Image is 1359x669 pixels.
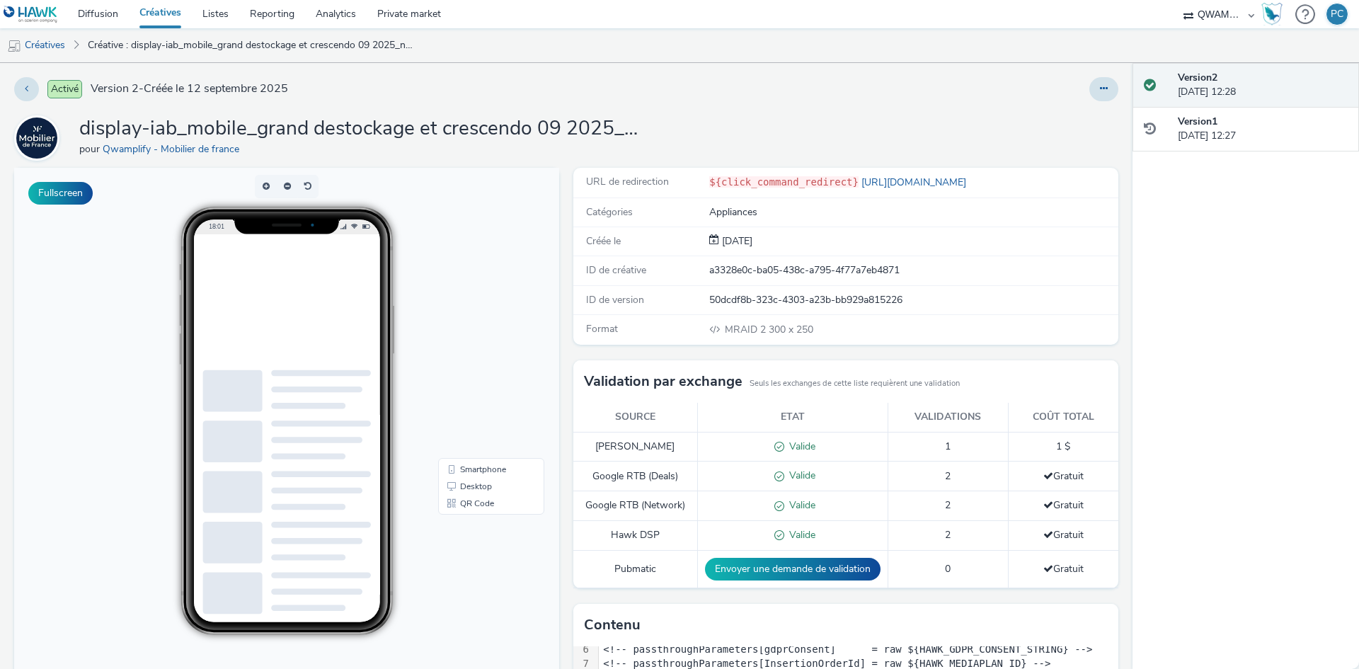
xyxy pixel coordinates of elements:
span: 2 [945,498,951,512]
div: 6 [573,643,591,657]
strong: Version 1 [1178,115,1217,128]
span: Activé [47,80,82,98]
img: undefined Logo [4,6,58,23]
div: Appliances [709,205,1117,219]
span: QR Code [446,331,480,340]
span: Version 2 - Créée le 12 septembre 2025 [91,81,288,97]
img: Qwamplify - Mobilier de france [16,118,57,159]
span: Créée le [586,234,621,248]
span: ID de version [586,293,644,307]
h3: Contenu [584,614,641,636]
span: Valide [784,498,815,512]
a: Qwamplify - Mobilier de france [103,142,245,156]
th: Coût total [1008,403,1118,432]
th: Source [573,403,697,432]
span: Desktop [446,314,478,323]
td: Hawk DSP [573,521,697,551]
li: Smartphone [427,293,527,310]
span: Gratuit [1043,469,1084,483]
img: mobile [7,39,21,53]
div: Création 12 septembre 2025, 12:27 [719,234,752,248]
li: QR Code [427,327,527,344]
div: 50dcdf8b-323c-4303-a23b-bb929a815226 [709,293,1117,307]
a: Créative : display-iab_mobile_grand destockage et crescendo 09 2025_na_300x250 [81,28,420,62]
td: [PERSON_NAME] [573,432,697,462]
button: Fullscreen [28,182,93,205]
span: 0 [945,562,951,576]
img: Hawk Academy [1261,3,1283,25]
span: Format [586,322,618,336]
div: [DATE] 12:27 [1178,115,1348,144]
strong: Version 2 [1178,71,1217,84]
span: Gratuit [1043,562,1084,576]
span: MRAID 2 [725,323,769,336]
a: Hawk Academy [1261,3,1288,25]
td: Google RTB (Deals) [573,462,697,491]
h1: display-iab_mobile_grand destockage et crescendo 09 2025_na_300x250 [79,115,646,142]
span: 18:01 [195,55,210,62]
span: 2 [945,469,951,483]
td: Google RTB (Network) [573,491,697,521]
a: [URL][DOMAIN_NAME] [859,176,972,189]
span: ID de créative [586,263,646,277]
div: PC [1331,4,1343,25]
h3: Validation par exchange [584,371,742,392]
span: Valide [784,440,815,453]
div: a3328e0c-ba05-438c-a795-4f77a7eb4871 [709,263,1117,278]
span: [DATE] [719,234,752,248]
div: [DATE] 12:28 [1178,71,1348,100]
span: Smartphone [446,297,492,306]
span: URL de redirection [586,175,669,188]
td: Pubmatic [573,550,697,588]
span: 300 x 250 [723,323,813,336]
small: Seuls les exchanges de cette liste requièrent une validation [750,378,960,389]
th: Validations [888,403,1008,432]
span: 1 [945,440,951,453]
li: Desktop [427,310,527,327]
span: 1 $ [1056,440,1070,453]
span: Gratuit [1043,528,1084,542]
th: Etat [697,403,888,432]
span: Catégories [586,205,633,219]
span: Valide [784,528,815,542]
span: Valide [784,469,815,482]
code: ${click_command_redirect} [709,176,859,188]
span: pour [79,142,103,156]
span: Gratuit [1043,498,1084,512]
span: 2 [945,528,951,542]
button: Envoyer une demande de validation [705,558,881,581]
a: Qwamplify - Mobilier de france [14,131,65,144]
